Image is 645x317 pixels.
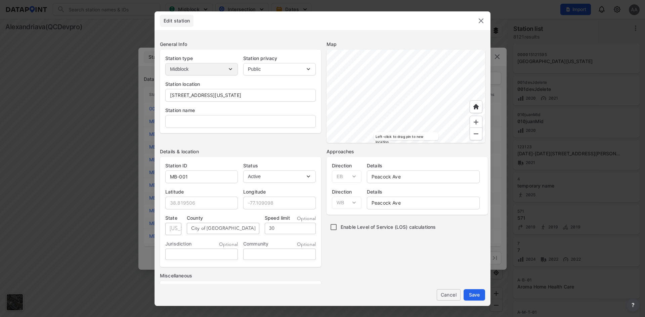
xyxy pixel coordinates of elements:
label: Longitude [243,189,316,195]
img: close.efbf2170.svg [477,17,485,25]
label: Jurisdiction [165,241,191,247]
label: Status [243,162,316,169]
span: ? [630,301,636,309]
div: General Info [160,41,321,48]
label: Station type [165,55,238,62]
label: Details [367,189,480,195]
label: Miscellaneous [160,272,321,279]
button: Cancel [437,289,461,301]
label: Latitude [165,189,238,195]
label: Station location [165,81,316,88]
label: Direction [332,162,361,169]
span: Cancel [442,291,455,298]
div: Approaches [327,148,485,155]
label: Station privacy [243,55,316,62]
div: full width tabs example [160,15,196,27]
label: Community [243,241,268,247]
label: County [187,215,259,221]
span: Edit station [160,17,193,24]
div: Enable Level of Service (LOS) calculations [327,220,488,234]
label: Station ID [165,162,238,169]
button: more [626,298,640,312]
button: Save [464,289,485,301]
span: Optional [297,241,316,248]
span: Optional [297,215,316,222]
span: Save [469,291,480,298]
span: Optional [219,241,238,248]
label: Details [367,162,480,169]
label: Direction [332,189,361,195]
label: Speed limit [265,215,290,221]
div: Details & location [160,148,321,155]
label: State [165,215,181,221]
div: Map [327,41,485,48]
label: Station name [165,107,316,114]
